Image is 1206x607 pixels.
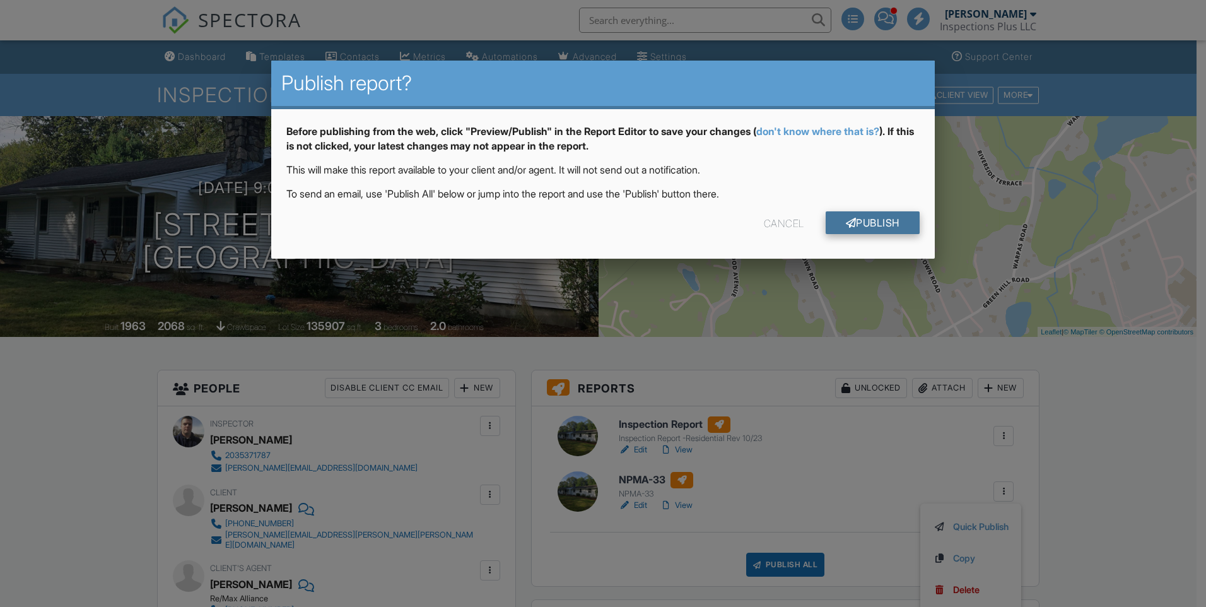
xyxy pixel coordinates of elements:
p: To send an email, use 'Publish All' below or jump into the report and use the 'Publish' button th... [286,187,920,201]
p: This will make this report available to your client and/or agent. It will not send out a notifica... [286,163,920,177]
div: Before publishing from the web, click "Preview/Publish" in the Report Editor to save your changes... [286,124,920,163]
div: Cancel [764,211,804,234]
a: Publish [826,211,920,234]
a: don't know where that is? [756,125,879,138]
h2: Publish report? [281,71,925,96]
